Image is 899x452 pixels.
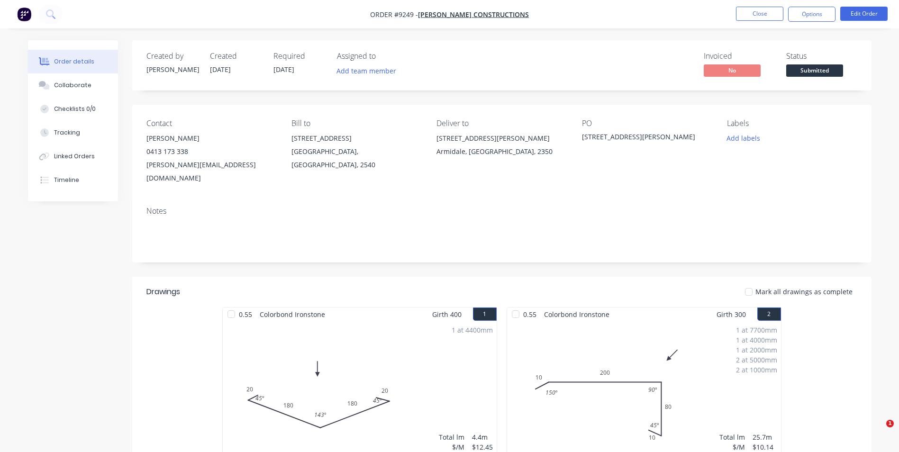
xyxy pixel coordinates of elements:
button: Submitted [786,64,843,79]
div: [PERSON_NAME]0413 173 338[PERSON_NAME][EMAIL_ADDRESS][DOMAIN_NAME] [146,132,276,185]
span: [DATE] [210,65,231,74]
button: Linked Orders [28,145,118,168]
div: Created by [146,52,199,61]
span: 0.55 [519,307,540,321]
button: Add labels [722,132,765,145]
button: Timeline [28,168,118,192]
div: Linked Orders [54,152,95,161]
div: Invoiced [704,52,775,61]
div: [STREET_ADDRESS][PERSON_NAME] [582,132,700,145]
div: Drawings [146,286,180,298]
div: Armidale, [GEOGRAPHIC_DATA], 2350 [436,145,566,158]
div: Total lm [439,432,464,442]
iframe: Intercom live chat [867,420,890,443]
div: [STREET_ADDRESS][PERSON_NAME]Armidale, [GEOGRAPHIC_DATA], 2350 [436,132,566,162]
div: Required [273,52,326,61]
div: Order details [54,57,94,66]
button: Add team member [337,64,401,77]
div: [STREET_ADDRESS][GEOGRAPHIC_DATA], [GEOGRAPHIC_DATA], 2540 [291,132,421,172]
span: 0.55 [235,307,256,321]
div: [STREET_ADDRESS] [291,132,421,145]
button: Options [788,7,835,22]
div: [PERSON_NAME] [146,64,199,74]
div: Timeline [54,176,79,184]
button: 2 [757,307,781,321]
span: 1 [886,420,894,427]
div: 1 at 2000mm [736,345,777,355]
div: [STREET_ADDRESS][PERSON_NAME] [436,132,566,145]
div: Tracking [54,128,80,137]
div: [PERSON_NAME][EMAIL_ADDRESS][DOMAIN_NAME] [146,158,276,185]
div: 2 at 5000mm [736,355,777,365]
div: Checklists 0/0 [54,105,96,113]
div: $/M [439,442,464,452]
div: [PERSON_NAME] [146,132,276,145]
div: 4.4m [472,432,493,442]
span: Colorbond Ironstone [540,307,613,321]
button: Collaborate [28,73,118,97]
span: Girth 400 [432,307,462,321]
div: $/M [719,442,745,452]
div: Assigned to [337,52,432,61]
button: Checklists 0/0 [28,97,118,121]
div: Bill to [291,119,421,128]
span: No [704,64,761,76]
div: Total lm [719,432,745,442]
div: $10.14 [753,442,777,452]
button: Add team member [331,64,401,77]
button: Order details [28,50,118,73]
button: Tracking [28,121,118,145]
div: [GEOGRAPHIC_DATA], [GEOGRAPHIC_DATA], 2540 [291,145,421,172]
div: 25.7m [753,432,777,442]
div: Status [786,52,857,61]
div: 1 at 4400mm [452,325,493,335]
div: Notes [146,207,857,216]
div: Contact [146,119,276,128]
div: Deliver to [436,119,566,128]
div: PO [582,119,712,128]
span: Submitted [786,64,843,76]
div: 2 at 1000mm [736,365,777,375]
button: 1 [473,307,497,321]
span: Girth 300 [717,307,746,321]
span: [DATE] [273,65,294,74]
span: Order #9249 - [370,10,418,19]
button: Edit Order [840,7,888,21]
a: [PERSON_NAME] Constructions [418,10,529,19]
div: Created [210,52,262,61]
div: $12.45 [472,442,493,452]
div: 1 at 7700mm [736,325,777,335]
span: Colorbond Ironstone [256,307,329,321]
img: Factory [17,7,31,21]
div: 0413 173 338 [146,145,276,158]
button: Close [736,7,783,21]
div: 1 at 4000mm [736,335,777,345]
div: Labels [727,119,857,128]
div: Collaborate [54,81,91,90]
span: Mark all drawings as complete [755,287,853,297]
